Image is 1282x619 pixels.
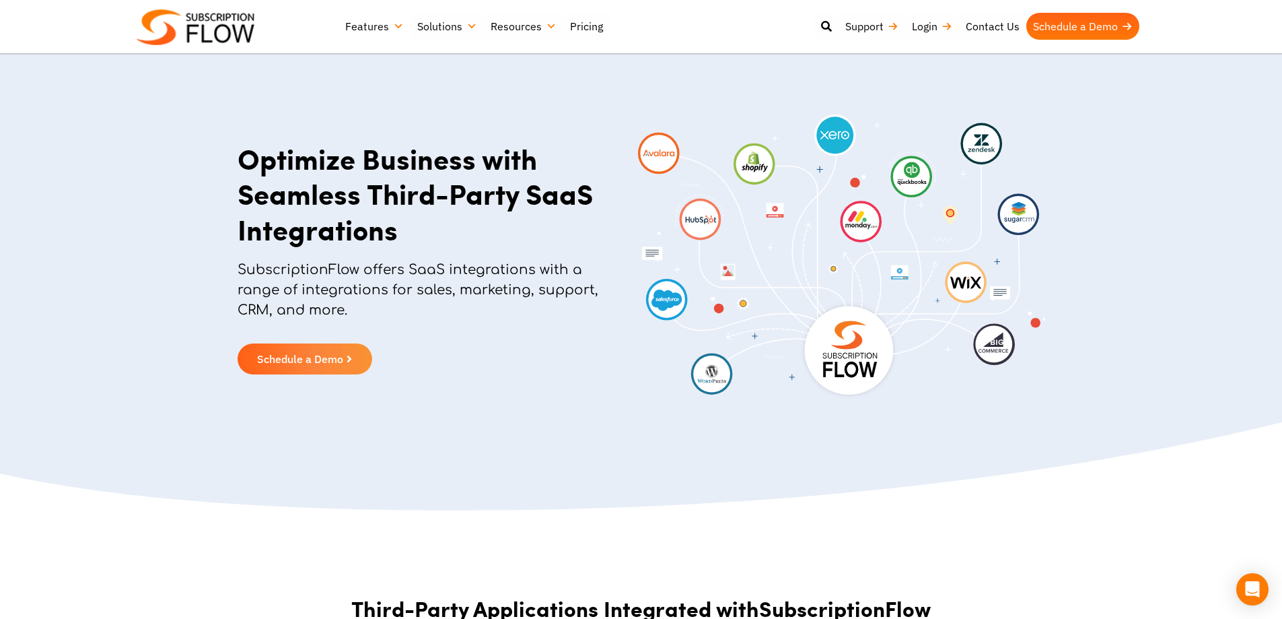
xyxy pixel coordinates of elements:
[638,115,1045,401] img: SaaS Integrations
[484,13,563,40] a: Resources
[959,13,1026,40] a: Contact Us
[238,260,604,334] p: SubscriptionFlow offers SaaS integrations with a range of integrations for sales, marketing, supp...
[905,13,959,40] a: Login
[563,13,610,40] a: Pricing
[839,13,905,40] a: Support
[238,141,604,247] h1: Optimize Business with Seamless Third-Party SaaS Integrations
[257,354,343,364] span: Schedule a Demo
[411,13,484,40] a: Solutions
[238,344,372,374] a: Schedule a Demo
[339,13,411,40] a: Features
[137,9,254,45] img: Subscriptionflow
[1026,13,1139,40] a: Schedule a Demo
[1236,573,1269,606] div: Open Intercom Messenger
